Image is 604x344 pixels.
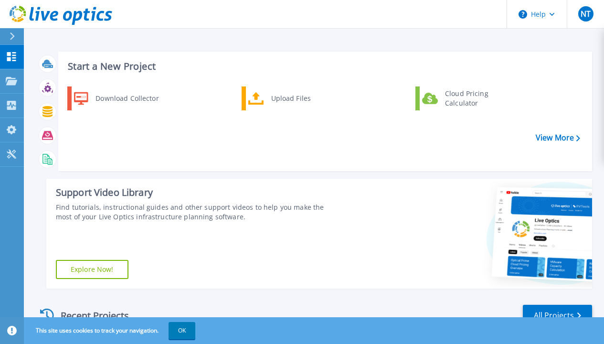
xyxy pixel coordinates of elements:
a: Cloud Pricing Calculator [415,86,513,110]
div: Recent Projects [37,304,142,327]
div: Download Collector [91,89,163,108]
a: View More [536,133,580,142]
div: Find tutorials, instructional guides and other support videos to help you make the most of your L... [56,203,339,222]
button: OK [169,322,195,339]
div: Support Video Library [56,186,339,199]
div: Upload Files [266,89,337,108]
a: Explore Now! [56,260,128,279]
a: Upload Files [242,86,339,110]
a: All Projects [523,305,592,326]
h3: Start a New Project [68,61,580,72]
span: This site uses cookies to track your navigation. [26,322,195,339]
a: Download Collector [67,86,165,110]
div: Cloud Pricing Calculator [440,89,511,108]
span: NT [581,10,591,18]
